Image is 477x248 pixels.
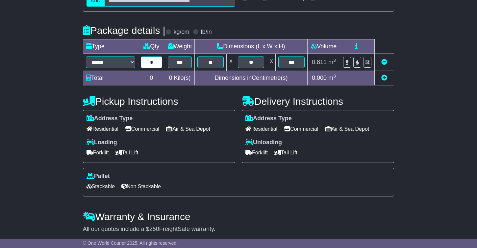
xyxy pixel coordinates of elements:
[245,147,268,158] span: Forklift
[381,75,387,81] a: Add new item
[138,71,165,85] td: 0
[125,124,159,134] span: Commercial
[87,181,115,192] span: Stackable
[83,96,235,107] h4: Pickup Instructions
[174,29,189,36] label: kg/cm
[284,124,318,134] span: Commercial
[149,226,159,232] span: 250
[201,29,212,36] label: lb/in
[83,240,178,246] span: © One World Courier 2025. All rights reserved.
[115,147,138,158] span: Tail Lift
[165,71,195,85] td: Kilo(s)
[245,115,292,122] label: Address Type
[274,147,297,158] span: Tail Lift
[87,139,117,146] label: Loading
[169,75,172,81] span: 0
[328,59,336,65] span: m
[87,115,133,122] label: Address Type
[381,59,387,65] a: Remove this item
[165,39,195,54] td: Weight
[312,75,327,81] span: 0.000
[267,54,276,71] td: x
[242,96,394,107] h4: Delivery Instructions
[166,124,210,134] span: Air & Sea Depot
[325,124,369,134] span: Air & Sea Depot
[87,124,118,134] span: Residential
[83,71,138,85] td: Total
[245,139,282,146] label: Unloading
[83,211,394,222] h4: Warranty & Insurance
[333,74,336,79] sup: 3
[312,59,327,65] span: 0.811
[227,54,235,71] td: x
[87,173,110,180] label: Pallet
[195,71,308,85] td: Dimensions in Centimetre(s)
[83,39,138,54] td: Type
[195,39,308,54] td: Dimensions (L x W x H)
[138,39,165,54] td: Qty
[83,25,165,36] h4: Package details |
[83,226,394,233] div: All our quotes include a $ FreightSafe warranty.
[245,124,277,134] span: Residential
[333,58,336,63] sup: 3
[308,39,340,54] td: Volume
[121,181,161,192] span: Non Stackable
[87,147,109,158] span: Forklift
[328,75,336,81] span: m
